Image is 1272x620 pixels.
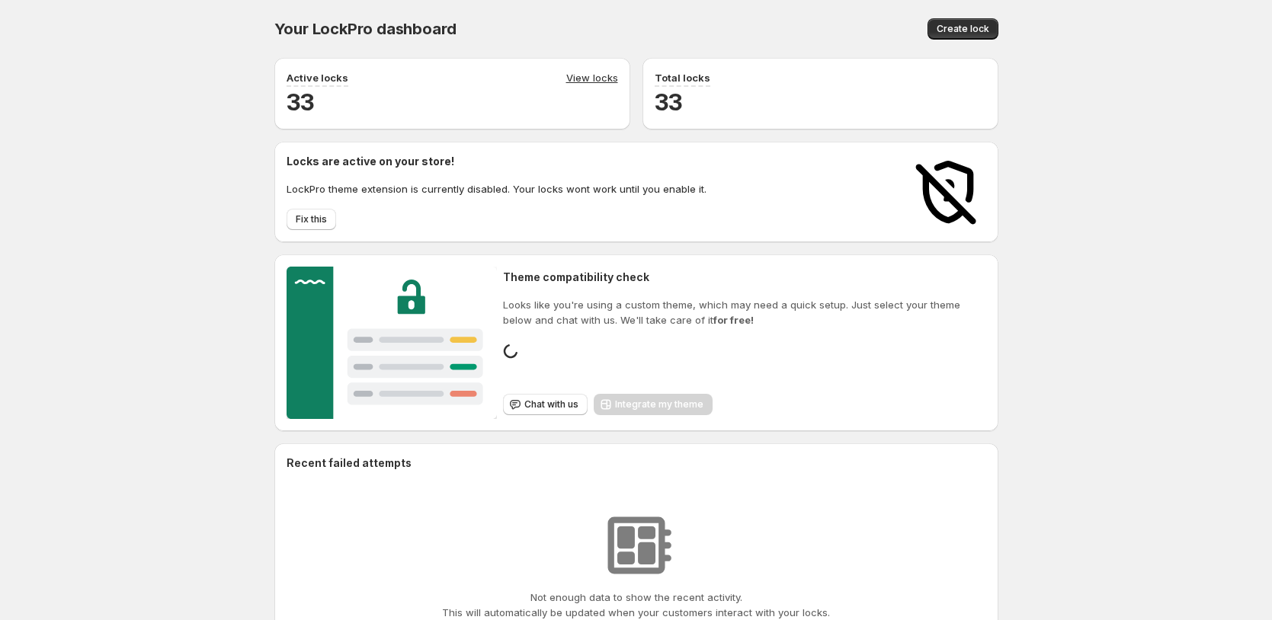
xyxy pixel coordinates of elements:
[503,297,985,328] p: Looks like you're using a custom theme, which may need a quick setup. Just select your theme belo...
[287,455,412,471] h2: Recent failed attempts
[274,20,457,38] span: Your LockPro dashboard
[524,398,578,411] span: Chat with us
[503,270,985,285] h2: Theme compatibility check
[655,70,710,85] p: Total locks
[287,87,618,117] h2: 33
[287,209,336,230] button: Fix this
[655,87,986,117] h2: 33
[910,154,986,230] img: Locks disabled
[713,314,754,326] strong: for free!
[566,70,618,87] a: View locks
[442,590,830,620] p: Not enough data to show the recent activity. This will automatically be updated when your custome...
[937,23,989,35] span: Create lock
[296,213,327,225] span: Fix this
[287,70,348,85] p: Active locks
[287,154,706,169] h2: Locks are active on your store!
[598,507,674,583] img: No resources found
[287,267,498,419] img: Customer support
[928,18,998,40] button: Create lock
[503,394,588,415] button: Chat with us
[287,181,706,197] p: LockPro theme extension is currently disabled. Your locks wont work until you enable it.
